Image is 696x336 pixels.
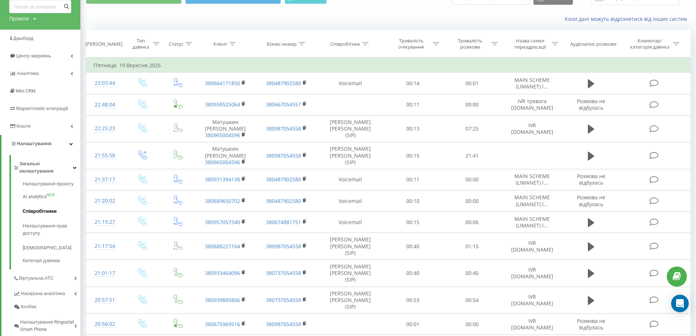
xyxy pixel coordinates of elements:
[383,142,442,169] td: 00:15
[266,101,301,108] a: 380667054557
[23,219,80,241] a: Налаштування прав доступу
[16,106,68,111] span: Маркетплейс інтеграцій
[23,255,80,264] a: Категорії дзвінків
[383,314,442,335] td: 00:01
[23,180,80,189] a: Налаштування проєкту
[205,132,240,139] a: 380965004596
[23,204,80,219] a: Співробітники
[94,173,117,187] div: 21:37:17
[266,297,301,303] a: 380737054558
[442,314,501,335] td: 00:00
[442,287,501,314] td: 00:54
[570,41,616,47] div: Аудіозапис розмови
[511,38,550,50] div: Назва схеми переадресації
[1,135,80,152] a: Налаштування
[23,180,73,188] span: Налаштування проєкту
[20,318,74,333] span: Налаштування Ringostat Smart Phone
[671,295,689,312] div: Open Intercom Messenger
[442,94,501,115] td: 00:00
[13,155,80,178] a: Загальні налаштування
[442,115,501,142] td: 07:25
[13,35,34,41] span: Дашборд
[577,317,605,331] span: Розмова не відбулась
[383,287,442,314] td: 00:53
[267,41,297,47] div: Бізнес номер
[21,290,65,297] span: Наскрізна аналітика
[205,197,240,204] a: 380689650702
[501,314,563,335] td: IVR [DOMAIN_NAME]
[23,208,57,215] span: Співробітники
[317,260,383,287] td: [PERSON_NAME] [PERSON_NAME] (SIP)
[86,58,691,73] td: П’ятниця, 19 Вересня 2025
[205,269,240,276] a: 380933464096
[442,142,501,169] td: 21:41
[317,73,383,94] td: Voicemail
[383,233,442,260] td: 00:40
[94,76,117,90] div: 23:03:44
[13,269,80,285] a: Віртуальна АТС
[205,80,240,87] a: 380664171850
[13,285,80,300] a: Наскрізна аналітика
[317,233,383,260] td: [PERSON_NAME] [PERSON_NAME] (SIP)
[383,115,442,142] td: 00:13
[450,38,490,50] div: Тривалість розмови
[13,300,80,313] a: Колбек
[17,71,39,76] span: Аналiтика
[94,239,117,253] div: 21:17:54
[514,76,550,90] span: MAIN SCHEME (LIMANET) l...
[266,152,301,159] a: 380987054558
[19,275,54,282] span: Віртуальна АТС
[195,115,256,142] td: Матушкин [PERSON_NAME]
[317,212,383,233] td: Voicemail
[514,194,550,207] span: MAIN SCHEME (LIMANET) l...
[205,159,240,166] a: 380965004596
[94,293,117,307] div: 20:57:51
[266,125,301,132] a: 380987054558
[501,115,563,142] td: IVR [DOMAIN_NAME]
[442,260,501,287] td: 00:40
[577,173,605,186] span: Розмова не відбулась
[266,80,301,87] a: 380487902580
[330,41,360,47] div: Співробітник
[213,41,227,47] div: Клієнт
[16,88,35,94] span: Mini CRM
[195,142,256,169] td: Матушкин [PERSON_NAME]
[383,212,442,233] td: 00:15
[383,73,442,94] td: 00:14
[9,15,29,22] div: Проекти
[205,219,240,226] a: 380957057340
[383,190,442,212] td: 00:10
[266,269,301,276] a: 380737054558
[442,233,501,260] td: 01:15
[577,194,605,207] span: Розмова не відбулась
[205,321,240,328] a: 380675969516
[205,176,240,183] a: 380931394138
[23,222,77,237] span: Налаштування прав доступу
[17,141,52,146] span: Налаштування
[317,287,383,314] td: [PERSON_NAME] [PERSON_NAME] (SIP)
[501,260,563,287] td: IVR [DOMAIN_NAME]
[94,266,117,280] div: 21:01:17
[266,243,301,250] a: 380987054558
[442,190,501,212] td: 00:00
[266,219,301,226] a: 380674881751
[266,176,301,183] a: 380487902580
[442,169,501,190] td: 00:00
[94,98,117,112] div: 22:48:04
[205,101,240,108] a: 380958525064
[94,148,117,163] div: 21:55:58
[383,94,442,115] td: 00:11
[21,303,36,310] span: Колбек
[94,121,117,136] div: 22:25:23
[19,160,73,175] span: Загальні налаштування
[317,115,383,142] td: [PERSON_NAME] [PERSON_NAME] (SIP)
[317,169,383,190] td: Voicemail
[565,15,691,22] a: Коли дані можуть відрізнятися вiд інших систем
[266,321,301,328] a: 380987054558
[23,257,60,264] span: Категорії дзвінків
[85,41,122,47] div: [PERSON_NAME]
[16,53,51,58] span: Центр звернень
[317,142,383,169] td: [PERSON_NAME] [PERSON_NAME] (SIP)
[442,73,501,94] td: 00:01
[383,260,442,287] td: 00:40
